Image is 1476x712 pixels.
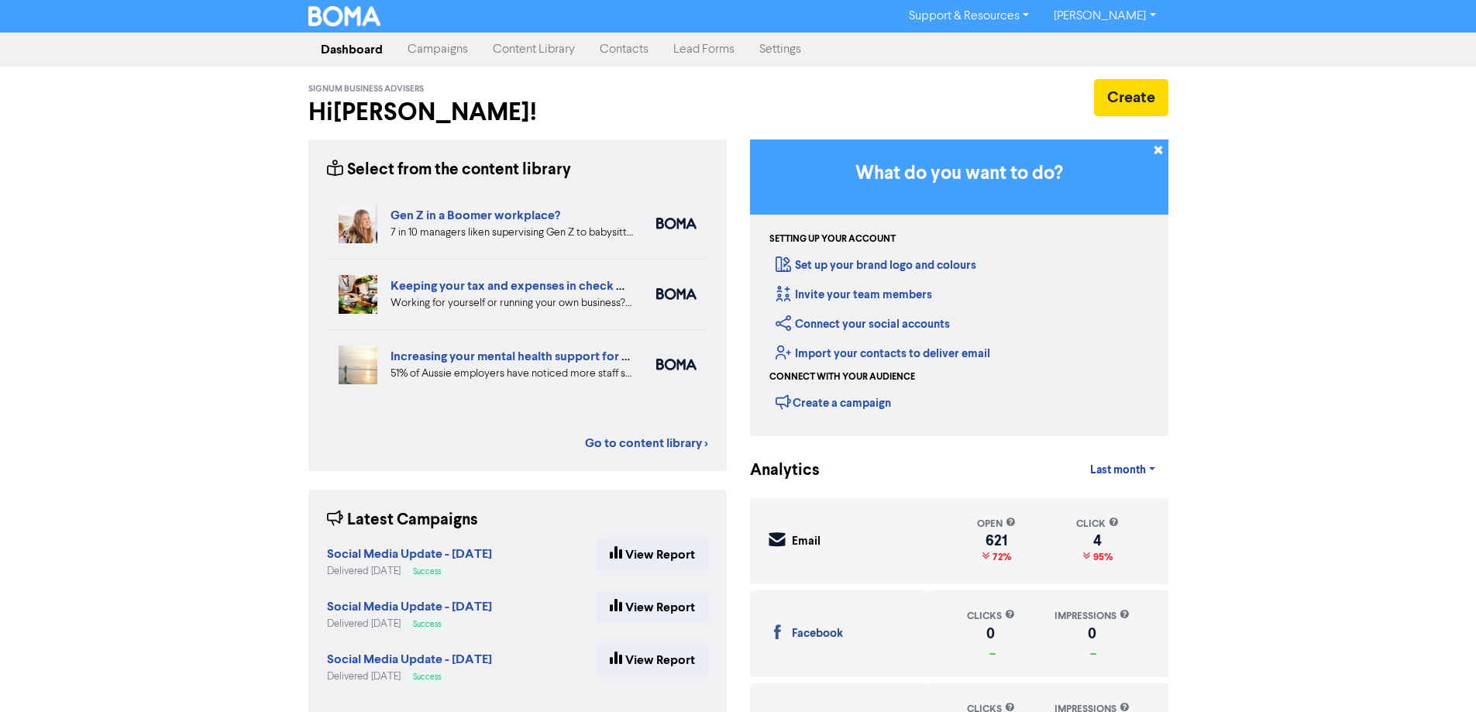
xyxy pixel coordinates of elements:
img: boma_accounting [656,288,697,300]
span: _ [986,644,996,656]
span: 95% [1090,551,1113,563]
img: boma [656,218,697,229]
div: 0 [967,628,1015,640]
a: Campaigns [395,34,480,65]
a: Social Media Update - [DATE] [327,654,492,666]
img: boma [656,359,697,370]
div: Setting up your account [769,232,896,246]
a: View Report [597,538,708,571]
div: 4 [1076,535,1119,547]
div: Facebook [792,625,843,643]
div: Connect with your audience [769,370,915,384]
div: 51% of Aussie employers have noticed more staff struggling with mental health. But very few have ... [391,366,633,382]
h3: What do you want to do? [773,163,1145,185]
a: Invite your team members [776,287,932,302]
span: Success [413,673,441,681]
strong: Social Media Update - [DATE] [327,652,492,667]
a: Contacts [587,34,661,65]
button: Create [1094,79,1168,116]
div: impressions [1055,609,1130,624]
a: Dashboard [308,34,395,65]
a: Gen Z in a Boomer workplace? [391,208,560,223]
span: Success [413,568,441,576]
div: Select from the content library [327,158,571,182]
a: View Report [597,644,708,676]
a: Last month [1078,455,1168,486]
div: Getting Started in BOMA [750,139,1168,436]
a: Connect your social accounts [776,317,950,332]
div: open [977,517,1016,531]
a: Keeping your tax and expenses in check when you are self-employed [391,278,774,294]
div: 7 in 10 managers liken supervising Gen Z to babysitting or parenting. But is your people manageme... [391,225,633,241]
span: Success [413,621,441,628]
iframe: Chat Widget [1282,545,1476,712]
a: [PERSON_NAME] [1041,4,1168,29]
div: Latest Campaigns [327,508,478,532]
a: Content Library [480,34,587,65]
a: Social Media Update - [DATE] [327,549,492,561]
div: Working for yourself or running your own business? Setup robust systems for expenses & tax requir... [391,295,633,311]
div: Email [792,533,821,551]
div: Delivered [DATE] [327,564,492,579]
a: Settings [747,34,814,65]
span: Signum Business Advisers [308,84,424,95]
a: Go to content library > [585,434,708,452]
a: View Report [597,591,708,624]
span: _ [1087,644,1096,656]
a: Lead Forms [661,34,747,65]
a: Social Media Update - [DATE] [327,601,492,614]
a: Import your contacts to deliver email [776,346,990,361]
strong: Social Media Update - [DATE] [327,546,492,562]
div: Delivered [DATE] [327,669,492,684]
div: clicks [967,609,1015,624]
div: Delivered [DATE] [327,617,492,631]
h2: Hi [PERSON_NAME] ! [308,98,727,127]
span: Last month [1090,463,1146,477]
strong: Social Media Update - [DATE] [327,599,492,614]
img: BOMA Logo [308,6,381,26]
div: 0 [1055,628,1130,640]
a: Support & Resources [896,4,1041,29]
div: Analytics [750,459,800,483]
div: Create a campaign [776,390,891,414]
a: Increasing your mental health support for employees [391,349,683,364]
a: Set up your brand logo and colours [776,258,976,273]
div: click [1076,517,1119,531]
span: 72% [989,551,1011,563]
div: 621 [977,535,1016,547]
